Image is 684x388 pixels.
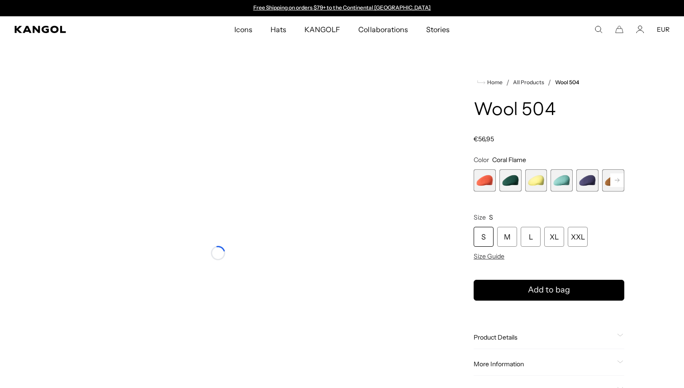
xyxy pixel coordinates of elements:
[474,169,496,192] div: 1 of 21
[568,227,588,247] div: XXL
[636,25,644,34] a: Account
[499,169,522,192] div: 2 of 21
[426,16,450,43] span: Stories
[492,156,526,164] span: Coral Flame
[253,4,431,11] a: Free Shipping on orders $79+ to the Continental [GEOGRAPHIC_DATA]
[474,280,624,301] button: Add to bag
[528,284,570,296] span: Add to bag
[657,25,670,34] button: EUR
[513,79,544,86] a: All Products
[295,16,349,43] a: KANGOLF
[499,169,522,192] label: Deep Emerald
[474,333,613,341] span: Product Details
[602,169,624,192] div: 6 of 21
[525,169,547,192] div: 3 of 21
[249,5,435,12] div: 1 of 2
[358,16,408,43] span: Collaborations
[349,16,417,43] a: Collaborations
[544,77,551,88] li: /
[555,79,579,86] a: Wool 504
[474,156,489,164] span: Color
[417,16,459,43] a: Stories
[576,169,598,192] div: 5 of 21
[551,169,573,192] label: Aquatic
[474,169,496,192] label: Coral Flame
[503,77,509,88] li: /
[521,227,541,247] div: L
[474,77,624,88] nav: breadcrumbs
[474,360,613,368] span: More Information
[544,227,564,247] div: XL
[261,16,295,43] a: Hats
[474,213,486,221] span: Size
[14,26,155,33] a: Kangol
[474,252,504,260] span: Size Guide
[249,5,435,12] div: Announcement
[249,5,435,12] slideshow-component: Announcement bar
[525,169,547,192] label: Butter Chiffon
[304,16,340,43] span: KANGOLF
[497,227,517,247] div: M
[485,79,503,86] span: Home
[602,169,624,192] label: Rustic Caramel
[271,16,286,43] span: Hats
[234,16,252,43] span: Icons
[474,227,494,247] div: S
[615,25,623,34] button: Cart
[474,101,624,120] h1: Wool 504
[551,169,573,192] div: 4 of 21
[477,78,503,86] a: Home
[474,135,494,143] span: €56,95
[594,25,603,34] summary: Search here
[225,16,261,43] a: Icons
[576,169,598,192] label: Hazy Indigo
[489,213,493,221] span: S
